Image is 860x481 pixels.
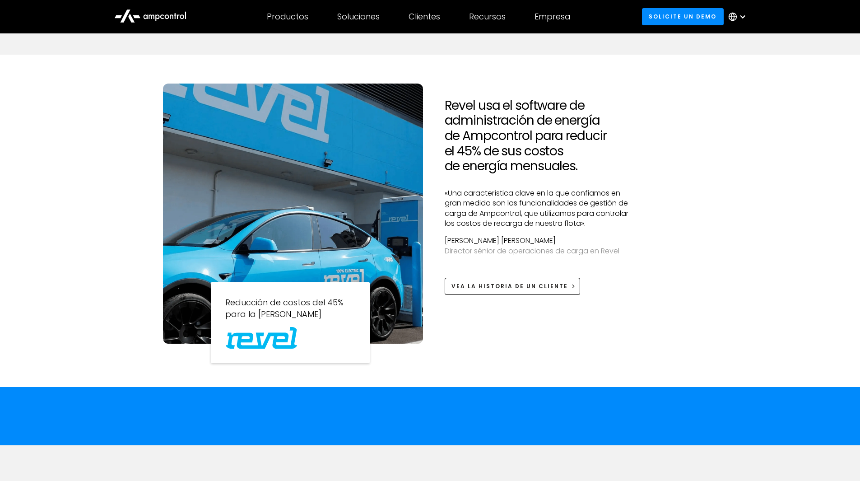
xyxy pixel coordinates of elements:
[535,12,570,22] div: Empresa
[225,297,355,319] p: Reducción de costos del 45% para la [PERSON_NAME]
[445,278,581,294] a: Vea la historia de un cliente
[445,246,638,256] div: Director sénior de operaciones de carga en Revel
[337,12,380,22] div: Soluciones
[451,282,568,290] div: Vea la historia de un cliente
[409,12,440,22] div: Clientes
[267,12,308,22] div: Productos
[225,327,298,349] img: Logotipo real de Watt EV
[163,84,423,344] img: Revel reduces over 45% of its energy
[445,188,638,229] p: «Una característica clave en la que confiamos en gran medida son las funcionalidades de gestión d...
[469,12,506,22] div: Recursos
[642,8,724,25] a: Solicite un demo
[445,236,638,246] div: [PERSON_NAME] [PERSON_NAME]
[445,98,638,174] h2: Revel usa el software de administración de energía de Ampcontrol para reducir el 45% de sus costo...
